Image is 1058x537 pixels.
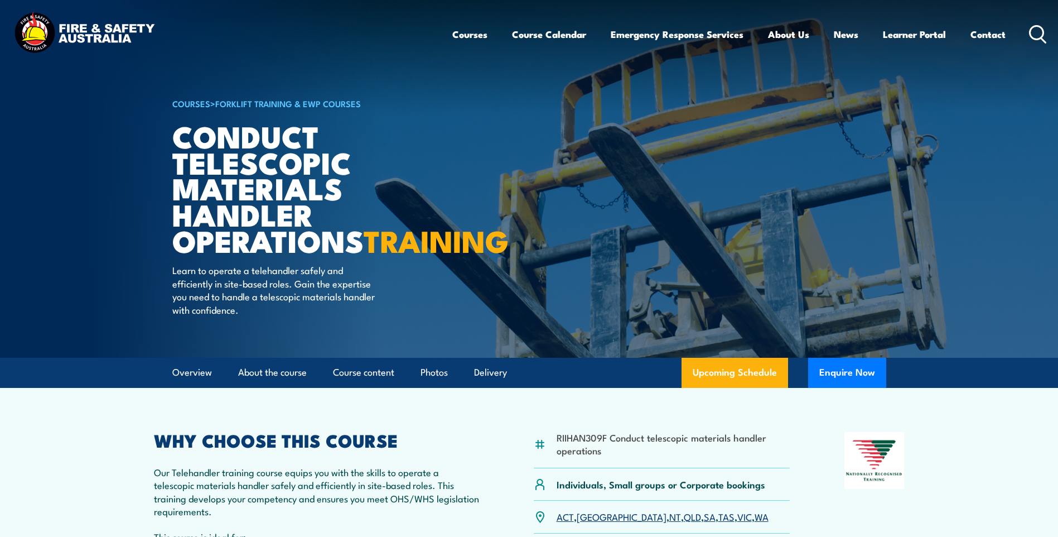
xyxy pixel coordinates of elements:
h6: > [172,97,448,110]
a: Course Calendar [512,20,586,49]
a: Forklift Training & EWP Courses [215,97,361,109]
a: Contact [970,20,1006,49]
a: ACT [557,510,574,523]
a: NT [669,510,681,523]
a: Overview [172,358,212,387]
a: TAS [718,510,735,523]
p: , , , , , , , [557,510,769,523]
li: RIIHAN309F Conduct telescopic materials handler operations [557,431,790,457]
button: Enquire Now [808,358,886,388]
a: About Us [768,20,809,49]
a: Delivery [474,358,507,387]
a: Learner Portal [883,20,946,49]
a: WA [755,510,769,523]
p: Individuals, Small groups or Corporate bookings [557,478,765,491]
strong: TRAINING [364,217,509,263]
a: About the course [238,358,307,387]
a: VIC [737,510,752,523]
a: COURSES [172,97,210,109]
a: Course content [333,358,394,387]
a: QLD [684,510,701,523]
a: Courses [452,20,487,49]
img: Nationally Recognised Training logo. [844,432,905,489]
p: Learn to operate a telehandler safely and efficiently in site-based roles. Gain the expertise you... [172,263,376,316]
p: Our Telehandler training course equips you with the skills to operate a telescopic materials hand... [154,466,480,518]
a: SA [704,510,716,523]
a: [GEOGRAPHIC_DATA] [577,510,666,523]
a: News [834,20,858,49]
h2: WHY CHOOSE THIS COURSE [154,432,480,448]
h1: Conduct Telescopic Materials Handler Operations [172,123,448,253]
a: Photos [421,358,448,387]
a: Emergency Response Services [611,20,743,49]
a: Upcoming Schedule [682,358,788,388]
